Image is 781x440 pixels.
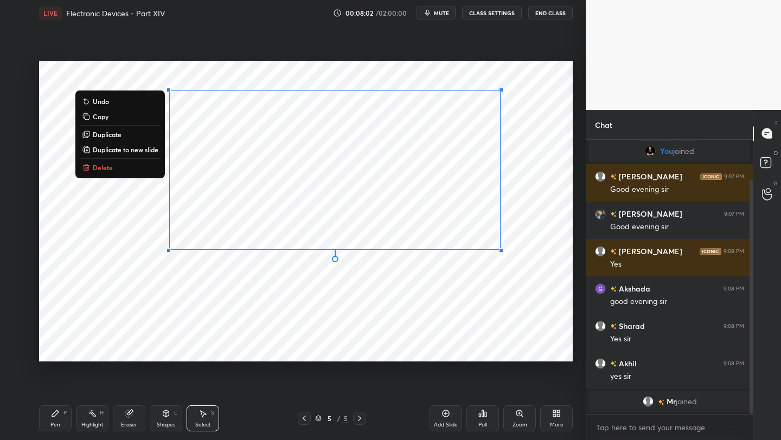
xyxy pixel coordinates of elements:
[724,322,744,329] div: 9:08 PM
[724,210,744,217] div: 9:07 PM
[643,396,654,407] img: default.png
[80,161,161,174] button: Delete
[462,7,522,20] button: CLASS SETTINGS
[610,174,617,180] img: no-rating-badge.077c3623.svg
[417,7,456,20] button: mute
[673,147,694,156] span: joined
[610,361,617,367] img: no-rating-badge.077c3623.svg
[434,422,458,428] div: Add Slide
[342,413,349,423] div: 5
[80,143,161,156] button: Duplicate to new slide
[80,95,161,108] button: Undo
[610,371,744,382] div: yes sir
[645,146,656,157] img: ae2dc78aa7324196b3024b1bd2b41d2d.jpg
[610,184,744,195] div: Good evening sir
[610,222,744,232] div: Good evening sir
[81,422,104,428] div: Highlight
[195,422,211,428] div: Select
[617,171,682,182] h6: [PERSON_NAME]
[595,320,606,331] img: default.png
[595,283,606,294] img: 2b3f56321d26467a8d52133b3d98ec9c.46431555_3
[174,410,177,416] div: L
[610,211,617,217] img: no-rating-badge.077c3623.svg
[80,128,161,141] button: Duplicate
[100,410,104,416] div: H
[724,248,744,254] div: 9:08 PM
[617,320,645,332] h6: Sharad
[658,399,664,405] img: no-rating-badge.077c3623.svg
[700,248,721,254] img: iconic-dark.1390631f.png
[617,245,682,257] h6: [PERSON_NAME]
[676,397,697,406] span: joined
[528,7,573,20] button: End Class
[80,110,161,123] button: Copy
[610,259,744,270] div: Yes
[121,422,137,428] div: Eraser
[337,415,340,422] div: /
[93,163,113,172] p: Delete
[610,296,744,307] div: good evening sir
[550,422,564,428] div: More
[595,208,606,219] img: b22b47c75c6642deb9aeec18cb508ca8.jpg
[610,249,617,255] img: no-rating-badge.077c3623.svg
[595,245,606,256] img: default.png
[774,119,778,127] p: T
[93,97,109,106] p: Undo
[617,208,682,219] h6: [PERSON_NAME]
[773,179,778,187] p: G
[610,334,744,345] div: Yes sir
[724,173,744,179] div: 9:07 PM
[324,415,335,422] div: 5
[660,147,673,156] span: You
[39,7,62,20] div: LIVE
[586,111,621,139] p: Chat
[93,145,158,154] p: Duplicate to new slide
[610,286,617,292] img: no-rating-badge.077c3623.svg
[586,140,753,415] div: grid
[434,9,449,17] span: mute
[774,149,778,157] p: D
[93,112,108,121] p: Copy
[63,410,67,416] div: P
[724,285,744,292] div: 9:08 PM
[610,323,617,329] img: no-rating-badge.077c3623.svg
[211,410,214,416] div: S
[50,422,60,428] div: Pen
[617,283,650,294] h6: Akshada
[93,130,121,139] p: Duplicate
[667,397,676,406] span: Mr
[595,171,606,182] img: default.png
[66,8,165,18] h4: Electronic Devices - Part XIV
[724,360,744,366] div: 9:08 PM
[513,422,527,428] div: Zoom
[700,173,722,179] img: iconic-dark.1390631f.png
[595,358,606,368] img: default.png
[617,358,637,369] h6: Akhil
[157,422,175,428] div: Shapes
[478,422,487,428] div: Poll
